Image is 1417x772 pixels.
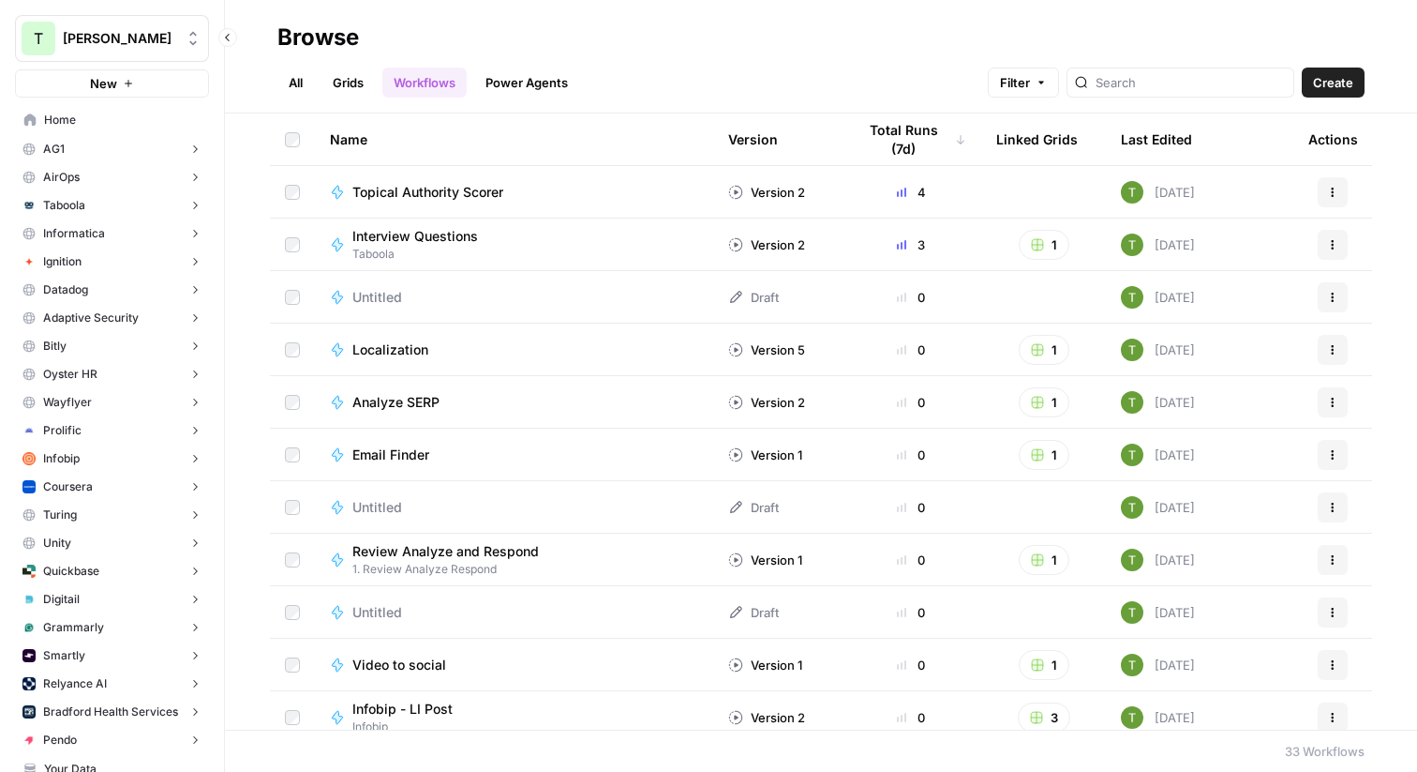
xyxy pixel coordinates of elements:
span: Untitled [352,498,402,517]
button: Filter [988,68,1059,98]
span: Infobip - LI Post [352,700,453,719]
div: Linked Grids [996,114,1078,165]
button: Taboola [15,191,209,219]
img: 8r7vcgjp7k596450bh7nfz5jb48j [22,677,36,690]
div: Last Edited [1121,114,1192,165]
button: Unity [15,529,209,557]
button: Turing [15,501,209,529]
img: fan0pbaj1h6uk31gyhtjyk7uzinz [22,424,36,437]
div: [DATE] [1121,496,1195,519]
div: [DATE] [1121,234,1195,256]
span: Turing [43,507,77,523]
div: Version 5 [728,341,805,359]
img: pf0m9uptbb5lunep0ouiqv2syuku [22,649,36,662]
span: Review Analyze and Respond [352,542,539,561]
span: Infobip [352,719,468,735]
div: 4 [856,183,966,202]
img: yba7bbzze900hr86j8rqqvfn473j [1121,496,1143,519]
img: 1rmbdh83liigswmnvqyaq31zy2bw [22,480,36,493]
div: Version 1 [728,656,802,674]
span: Ignition [43,253,82,270]
a: Infobip - LI PostInfobip [330,700,698,735]
a: Power Agents [474,68,579,98]
a: Grids [321,68,375,98]
div: Version [728,114,778,165]
div: Version 2 [728,708,805,727]
span: Taboola [43,197,85,214]
div: 0 [856,341,966,359]
span: Oyster HR [43,366,97,383]
img: yba7bbzze900hr86j8rqqvfn473j [1121,706,1143,729]
a: Localization [330,341,698,359]
button: Relyance AI [15,670,209,698]
img: yba7bbzze900hr86j8rqqvfn473j [1121,549,1143,571]
span: 1. Review Analyze Respond [352,561,554,578]
a: Untitled [330,288,698,307]
span: Email Finder [352,446,429,464]
div: Total Runs (7d) [856,114,966,165]
div: Draft [728,603,779,622]
img: gof5uhmc929mcmwfs7g663om0qxx [22,199,36,212]
span: Grammarly [43,619,104,636]
button: 1 [1019,335,1069,365]
span: Smartly [43,647,85,664]
div: Name [330,114,698,165]
button: Oyster HR [15,360,209,388]
a: Topical Authority Scorer [330,183,698,202]
div: Draft [728,498,779,517]
img: yba7bbzze900hr86j8rqqvfn473j [1121,654,1143,676]
span: Relyance AI [43,675,107,692]
span: AirOps [43,169,80,186]
div: 0 [856,498,966,517]
div: 3 [856,235,966,254]
span: Analyze SERP [352,393,440,412]
div: [DATE] [1121,339,1195,361]
div: 0 [856,603,966,622]
button: Quickbase [15,557,209,585]
span: Interview Questions [352,227,478,246]
img: yba7bbzze900hr86j8rqqvfn473j [1121,391,1143,414]
div: 0 [856,393,966,412]
a: Video to social [330,656,698,674]
img: 0xotxkj32g9ill9ld0jvwrjjfnpj [22,705,36,719]
span: Untitled [352,603,402,622]
a: Email Finder [330,446,698,464]
img: yba7bbzze900hr86j8rqqvfn473j [1121,444,1143,466]
img: e96rwc90nz550hm4zzehfpz0of55 [22,452,36,465]
a: Interview QuestionsTaboola [330,227,698,263]
span: Informatica [43,225,105,242]
button: Grammarly [15,613,209,642]
button: Pendo [15,726,209,754]
button: AirOps [15,163,209,191]
a: All [277,68,314,98]
span: Datadog [43,281,88,298]
img: 6qj8gtflwv87ps1ofr2h870h2smq [22,621,36,634]
img: yba7bbzze900hr86j8rqqvfn473j [1121,234,1143,256]
div: [DATE] [1121,286,1195,309]
button: AG1 [15,135,209,163]
button: Workspace: Travis Demo [15,15,209,62]
div: Version 2 [728,235,805,254]
span: Localization [352,341,428,359]
img: yba7bbzze900hr86j8rqqvfn473j [1121,181,1143,204]
span: New [90,74,117,93]
a: Home [15,105,209,135]
button: Create [1302,68,1365,98]
div: [DATE] [1121,549,1195,571]
span: Prolific [43,422,82,439]
button: Datadog [15,276,209,304]
button: 1 [1019,230,1069,260]
button: Digitail [15,585,209,613]
div: [DATE] [1121,706,1195,729]
img: yba7bbzze900hr86j8rqqvfn473j [1121,286,1143,309]
button: Ignition [15,248,209,276]
span: Video to social [352,656,446,674]
span: [PERSON_NAME] [63,29,176,48]
button: Prolific [15,416,209,445]
span: Pendo [43,732,77,749]
span: Topical Authority Scorer [352,183,503,202]
div: [DATE] [1121,444,1195,466]
img: piswy9vrvpur08uro5cr7jpu448u [22,734,36,747]
div: Version 2 [728,183,805,202]
button: 1 [1019,387,1069,417]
